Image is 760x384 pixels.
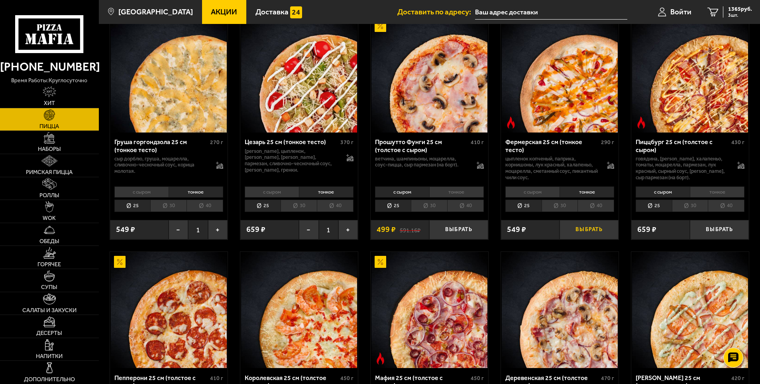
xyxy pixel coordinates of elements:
button: + [338,220,358,240]
div: Фермерская 25 см (тонкое тесто) [505,138,599,153]
img: Цезарь 25 см (тонкое тесто) [241,16,357,133]
li: 40 [317,200,353,212]
li: с сыром [505,186,560,198]
a: Цезарь 25 см (тонкое тесто) [240,16,358,133]
a: Чикен Ранч 25 см (толстое с сыром) [631,252,749,368]
span: 1 [188,220,208,240]
img: Острое блюдо [635,117,647,129]
span: 470 г [601,375,614,382]
span: Обеды [39,239,59,244]
li: тонкое [429,186,484,198]
a: АкционныйОстрое блюдоМафия 25 см (толстое с сыром) [371,252,488,368]
li: с сыром [636,186,690,198]
span: Дополнительно [24,377,75,382]
button: Выбрать [560,220,619,240]
button: + [208,220,228,240]
li: 25 [505,200,542,212]
button: Выбрать [429,220,488,240]
button: − [299,220,318,240]
img: Пепперони 25 см (толстое с сыром) [111,252,227,368]
span: Горячее [37,262,61,267]
p: говядина, [PERSON_NAME], халапеньо, томаты, моцарелла, пармезан, лук красный, сырный соус, [PERSO... [636,156,730,181]
span: [GEOGRAPHIC_DATA] [118,8,193,16]
span: Наборы [38,146,61,152]
a: АкционныйПрошутто Фунги 25 см (толстое с сыром) [371,16,488,133]
img: Груша горгондзола 25 см (тонкое тесто) [111,16,227,133]
li: с сыром [245,186,299,198]
img: Острое блюдо [375,352,387,364]
li: 30 [542,200,578,212]
a: Деревенская 25 см (толстое с сыром) [501,252,619,368]
span: 659 ₽ [637,226,656,234]
a: Острое блюдоФермерская 25 см (тонкое тесто) [501,16,619,133]
span: 3 шт. [728,13,752,18]
a: Королевская 25 см (толстое с сыром) [240,252,358,368]
img: Акционный [375,20,387,32]
a: АкционныйПепперони 25 см (толстое с сыром) [110,252,228,368]
span: Роллы [39,193,59,198]
a: Груша горгондзола 25 см (тонкое тесто) [110,16,228,133]
input: Ваш адрес доставки [475,5,627,20]
button: − [169,220,188,240]
span: Римская пицца [26,170,73,175]
span: WOK [43,216,56,221]
img: Чикен Ранч 25 см (толстое с сыром) [632,252,748,368]
img: 15daf4d41897b9f0e9f617042186c801.svg [290,6,302,18]
span: 1365 руб. [728,6,752,12]
li: тонкое [690,186,744,198]
span: Десерты [36,331,62,336]
li: 30 [150,200,187,212]
li: 40 [447,200,484,212]
a: Острое блюдоПиццбург 25 см (толстое с сыром) [631,16,749,133]
span: Супы [41,285,57,290]
li: 40 [708,200,744,212]
span: Акции [211,8,237,16]
span: Доставка [255,8,289,16]
img: Мафия 25 см (толстое с сыром) [371,252,487,368]
span: Доставить по адресу: [397,8,475,16]
span: Хит [44,101,55,106]
img: Пиццбург 25 см (толстое с сыром) [632,16,748,133]
span: 659 ₽ [246,226,265,234]
p: сыр дорблю, груша, моцарелла, сливочно-чесночный соус, корица молотая. [114,156,208,175]
img: Акционный [375,256,387,268]
img: Острое блюдо [505,117,517,129]
div: Пиццбург 25 см (толстое с сыром) [636,138,729,153]
li: тонкое [169,186,223,198]
button: Выбрать [690,220,749,240]
li: 30 [411,200,447,212]
s: 591.16 ₽ [400,226,420,234]
li: 40 [187,200,223,212]
span: 410 г [210,375,223,382]
img: Королевская 25 см (толстое с сыром) [241,252,357,368]
img: Деревенская 25 см (толстое с сыром) [502,252,618,368]
li: 40 [577,200,614,212]
div: Груша горгондзола 25 см (тонкое тесто) [114,138,208,153]
li: с сыром [375,186,429,198]
span: 430 г [731,139,744,146]
p: ветчина, шампиньоны, моцарелла, соус-пицца, сыр пармезан (на борт). [375,156,469,168]
p: [PERSON_NAME], цыпленок, [PERSON_NAME], [PERSON_NAME], пармезан, сливочно-чесночный соус, [PERSON... [245,148,339,174]
span: Войти [670,8,691,16]
li: с сыром [114,186,169,198]
span: Пицца [39,124,59,129]
div: Цезарь 25 см (тонкое тесто) [245,138,338,146]
img: Фермерская 25 см (тонкое тесто) [502,16,618,133]
li: 25 [114,200,151,212]
img: Акционный [114,256,126,268]
span: 370 г [340,139,353,146]
span: 420 г [731,375,744,382]
img: Прошутто Фунги 25 см (толстое с сыром) [371,16,487,133]
span: 1 [319,220,338,240]
span: 270 г [210,139,223,146]
span: Салаты и закуски [22,308,77,313]
li: тонкое [560,186,614,198]
li: 25 [636,200,672,212]
li: тонкое [299,186,353,198]
span: 450 г [471,375,484,382]
div: Прошутто Фунги 25 см (толстое с сыром) [375,138,469,153]
p: цыпленок копченый, паприка, корнишоны, лук красный, халапеньо, моцарелла, сметанный соус, пикантн... [505,156,599,181]
li: 30 [281,200,317,212]
span: 450 г [340,375,353,382]
span: 549 ₽ [116,226,135,234]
